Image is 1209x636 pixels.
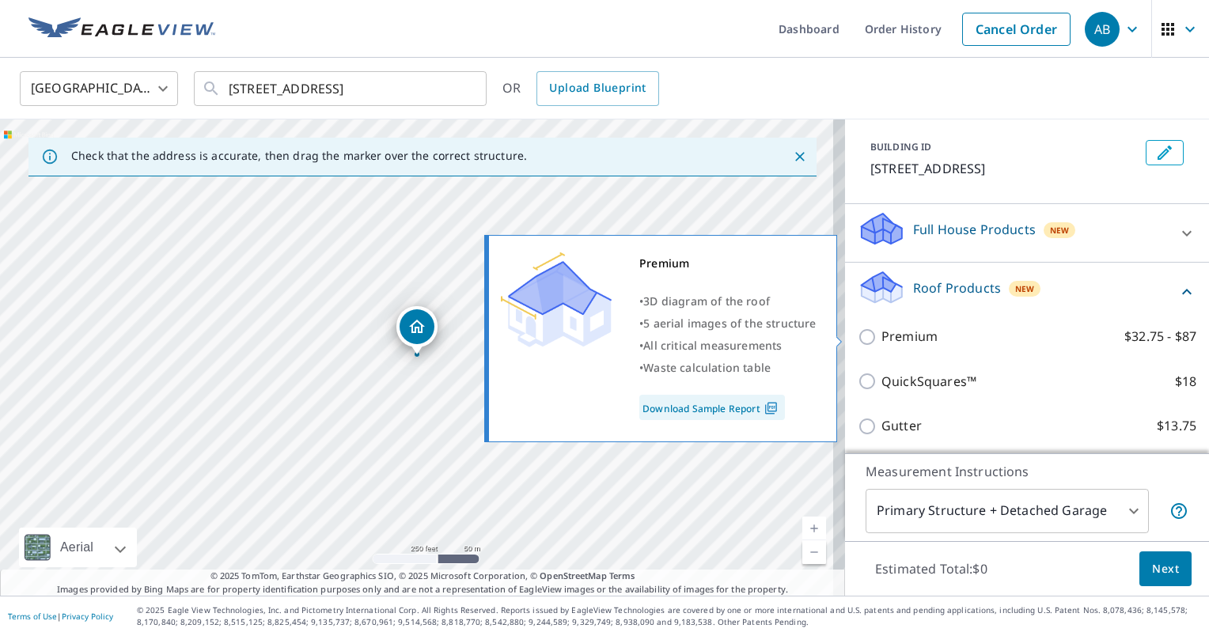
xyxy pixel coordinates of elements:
p: $13.75 [1157,416,1196,436]
span: Upload Blueprint [549,78,646,98]
p: Gutter [881,416,922,436]
div: Dropped pin, building 1, Residential property, 103 N Eldorado St San Mateo, CA 94401 [396,306,438,355]
p: | [8,611,113,621]
p: Check that the address is accurate, then drag the marker over the correct structure. [71,149,527,163]
div: • [639,290,817,312]
a: Upload Blueprint [536,71,658,106]
button: Edit building 1 [1146,140,1184,165]
img: EV Logo [28,17,215,41]
p: $18 [1175,372,1196,392]
button: Next [1139,551,1192,587]
span: Next [1152,559,1179,579]
p: Roof Products [913,278,1001,297]
a: Terms of Use [8,611,57,622]
div: Aerial [55,528,98,567]
p: © 2025 Eagle View Technologies, Inc. and Pictometry International Corp. All Rights Reserved. Repo... [137,604,1201,628]
div: Roof ProductsNew [858,269,1196,314]
a: Download Sample Report [639,395,785,420]
span: 3D diagram of the roof [643,293,770,309]
p: Full House Products [913,220,1036,239]
p: Estimated Total: $0 [862,551,1000,586]
a: Cancel Order [962,13,1071,46]
div: Primary Structure + Detached Garage [866,489,1149,533]
div: OR [502,71,659,106]
a: Current Level 17, Zoom In [802,517,826,540]
div: • [639,335,817,357]
img: Premium [501,252,612,347]
input: Search by address or latitude-longitude [229,66,454,111]
p: [STREET_ADDRESS] [870,159,1139,178]
span: Your report will include the primary structure and a detached garage if one exists. [1169,502,1188,521]
div: Full House ProductsNew [858,210,1196,256]
span: Waste calculation table [643,360,771,375]
span: All critical measurements [643,338,782,353]
a: Current Level 17, Zoom Out [802,540,826,564]
img: Pdf Icon [760,401,782,415]
span: 5 aerial images of the structure [643,316,816,331]
div: Aerial [19,528,137,567]
a: OpenStreetMap [540,570,606,581]
span: New [1015,282,1035,295]
a: Terms [609,570,635,581]
div: Premium [639,252,817,274]
p: Premium [881,327,938,346]
div: [GEOGRAPHIC_DATA] [20,66,178,111]
p: $32.75 - $87 [1124,327,1196,346]
p: QuickSquares™ [881,372,976,392]
a: Privacy Policy [62,611,113,622]
span: New [1050,224,1070,237]
span: © 2025 TomTom, Earthstar Geographics SIO, © 2025 Microsoft Corporation, © [210,570,635,583]
button: Close [790,146,810,167]
p: Measurement Instructions [866,462,1188,481]
div: • [639,312,817,335]
div: • [639,357,817,379]
p: BUILDING ID [870,140,931,153]
div: AB [1085,12,1120,47]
